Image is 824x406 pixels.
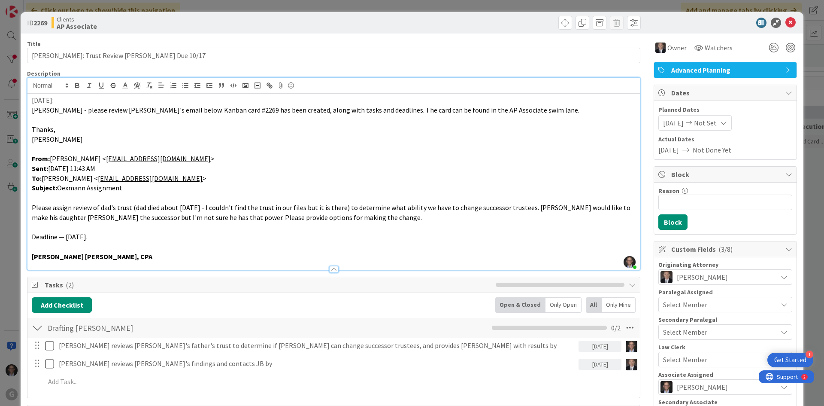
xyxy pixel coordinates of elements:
span: > [211,154,215,163]
p: [PERSON_NAME] reviews [PERSON_NAME]'s father's trust to determine if [PERSON_NAME] can change suc... [59,341,575,351]
span: Description [27,70,61,77]
span: Advanced Planning [671,65,781,75]
div: Secondary Paralegal [658,317,792,323]
span: ID [27,18,47,28]
span: Oexmann Assignment [57,183,122,192]
p: [DATE]: [32,95,636,105]
span: [PERSON_NAME] < [50,154,106,163]
span: Deadline — [DATE]. [32,232,88,241]
div: All [586,297,602,313]
p: [PERSON_NAME] reviews [PERSON_NAME]'s findings and contacts JB by [59,359,575,369]
div: Open & Closed [495,297,545,313]
img: BG [655,43,666,53]
span: Select Member [663,327,707,337]
span: [DATE] [658,145,679,155]
span: Planned Dates [658,105,792,114]
div: 1 [806,351,813,358]
span: [DATE] 11:43 AM [48,164,95,173]
div: Only Mine [602,297,636,313]
div: [DATE] [579,341,621,352]
strong: Sent: [32,164,48,173]
label: Reason [658,187,679,195]
img: BG [626,359,637,370]
label: Title [27,40,41,48]
div: Associate Assigned [658,372,792,378]
strong: [PERSON_NAME] [PERSON_NAME], CPA [32,252,152,261]
span: [PERSON_NAME] [677,272,728,282]
strong: From: [32,154,50,163]
span: Owner [667,43,687,53]
a: [EMAIL_ADDRESS][DOMAIN_NAME] [98,174,203,183]
img: pCtiUecoMaor5FdWssMd58zeQM0RUorB.jpg [624,256,636,268]
span: Tasks [45,280,491,290]
span: [PERSON_NAME] < [42,174,98,183]
b: 2269 [33,18,47,27]
strong: To: [32,174,42,183]
span: [DATE] [663,118,684,128]
span: Actual Dates [658,135,792,144]
div: Get Started [774,356,806,364]
button: Block [658,214,688,230]
span: Not Done Yet [693,145,731,155]
span: > [203,174,206,183]
span: Block [671,169,781,180]
span: [PERSON_NAME] [32,135,83,143]
div: Paralegal Assigned [658,289,792,295]
img: BG [660,271,673,283]
div: Only Open [545,297,582,313]
input: type card name here... [27,48,640,63]
span: Not Set [694,118,717,128]
span: [PERSON_NAME] - please review [PERSON_NAME]'s email below. Kanban card #2269 has been created, al... [32,106,579,114]
span: Select Member [663,299,707,310]
img: JT [626,341,637,352]
input: Add Checklist... [45,320,238,336]
span: Dates [671,88,781,98]
span: [PERSON_NAME] [677,382,728,392]
span: Clients [57,16,97,23]
img: JT [660,381,673,393]
strong: Subject: [32,183,57,192]
b: AP Associate [57,23,97,30]
span: Please assign review of dad's trust (dad died about [DATE] - I couldn't find the trust in our fil... [32,203,632,222]
a: [EMAIL_ADDRESS][DOMAIN_NAME] [106,154,211,163]
div: Originating Attorney [658,262,792,268]
div: Law Clerk [658,344,792,350]
div: Open Get Started checklist, remaining modules: 1 [767,353,813,367]
span: Support [18,1,39,12]
span: Select Member [663,354,707,365]
span: ( 2 ) [66,281,74,289]
span: Custom Fields [671,244,781,254]
div: Secondary Associate [658,399,792,405]
span: Thanks, [32,125,55,134]
span: Watchers [705,43,733,53]
div: 2 [45,3,47,10]
div: [DATE] [579,359,621,370]
span: ( 3/8 ) [718,245,733,253]
button: Add Checklist [32,297,92,313]
span: 0 / 2 [611,323,621,333]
